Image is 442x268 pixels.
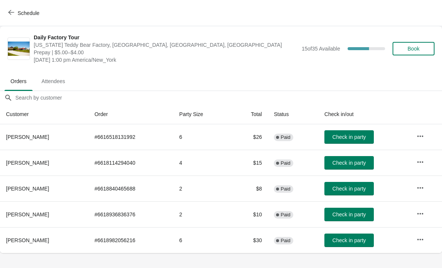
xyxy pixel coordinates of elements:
span: [PERSON_NAME] [6,134,49,140]
td: # 6618840465688 [88,176,173,201]
button: Book [393,42,435,55]
td: 2 [173,201,231,227]
span: Daily Factory Tour [34,34,298,41]
span: [US_STATE] Teddy Bear Factory, [GEOGRAPHIC_DATA], [GEOGRAPHIC_DATA], [GEOGRAPHIC_DATA] [34,41,298,49]
button: Check in party [324,130,374,144]
span: Paid [281,160,290,166]
td: $15 [231,150,268,176]
td: $30 [231,227,268,253]
button: Schedule [4,6,45,20]
span: [PERSON_NAME] [6,237,49,243]
td: 6 [173,227,231,253]
span: Schedule [18,10,39,16]
td: # 6618936836376 [88,201,173,227]
th: Order [88,104,173,124]
span: [PERSON_NAME] [6,186,49,192]
span: Book [408,46,420,52]
span: Check in party [332,134,366,140]
span: [DATE] 1:00 pm America/New_York [34,56,298,64]
button: Check in party [324,234,374,247]
span: Check in party [332,160,366,166]
span: [PERSON_NAME] [6,160,49,166]
td: $26 [231,124,268,150]
td: 2 [173,176,231,201]
th: Total [231,104,268,124]
td: $8 [231,176,268,201]
td: 6 [173,124,231,150]
span: Paid [281,238,290,244]
span: Paid [281,212,290,218]
span: Paid [281,186,290,192]
td: # 6616518131992 [88,124,173,150]
th: Status [268,104,318,124]
span: Check in party [332,211,366,217]
span: Paid [281,134,290,140]
button: Check in party [324,156,374,170]
th: Check in/out [318,104,411,124]
span: [PERSON_NAME] [6,211,49,217]
td: 4 [173,150,231,176]
span: Orders [4,74,33,88]
button: Check in party [324,182,374,195]
td: # 6618982056216 [88,227,173,253]
span: Check in party [332,186,366,192]
img: Daily Factory Tour [8,42,30,56]
input: Search by customer [15,91,442,104]
td: $10 [231,201,268,227]
td: # 6618114294040 [88,150,173,176]
button: Check in party [324,208,374,221]
th: Party Size [173,104,231,124]
span: Prepay | $5.00–$4.00 [34,49,298,56]
span: Attendees [36,74,71,88]
span: 15 of 35 Available [302,46,340,52]
span: Check in party [332,237,366,243]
